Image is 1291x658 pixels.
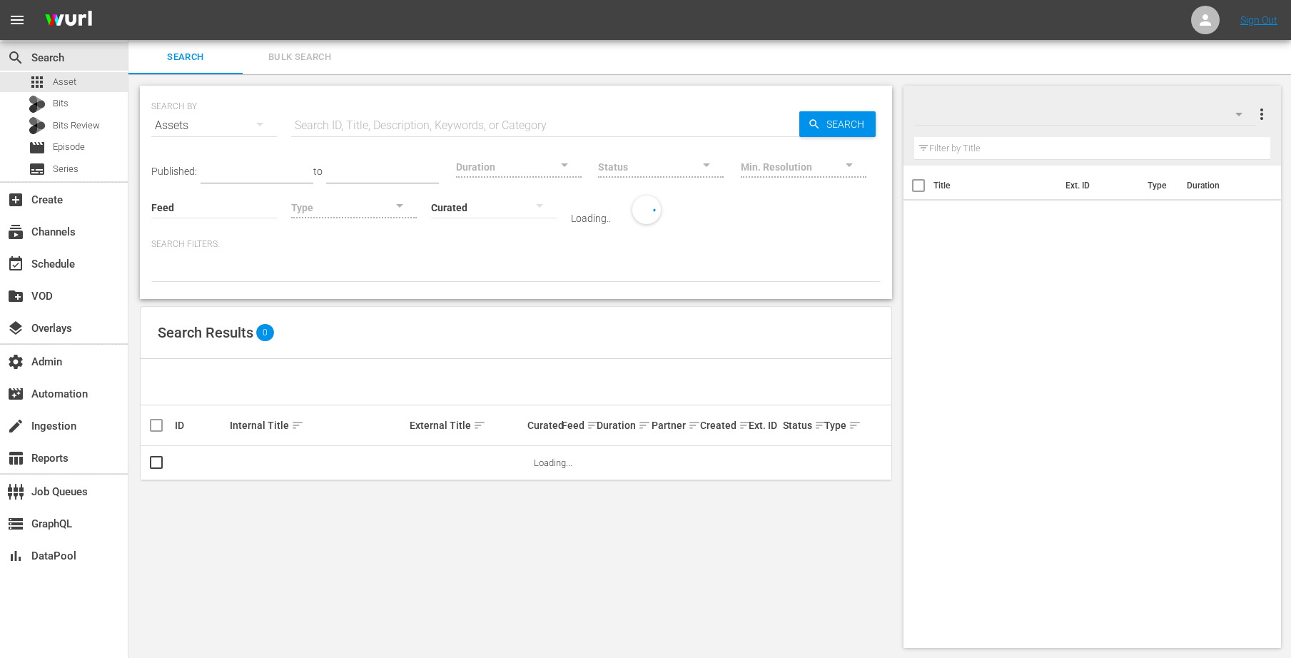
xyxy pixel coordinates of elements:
span: Reports [7,450,24,467]
span: Bits [53,96,69,111]
th: Ext. ID [1057,166,1139,206]
span: menu [9,11,26,29]
span: Episode [53,140,85,154]
div: Assets [151,106,277,146]
span: Bits Review [53,118,100,133]
span: Asset [29,74,46,91]
span: Admin [7,353,24,370]
span: sort [849,419,861,432]
div: Partner [652,417,696,434]
div: Status [783,417,820,434]
span: Search [821,111,876,137]
div: Internal Title [230,417,405,434]
span: Automation [7,385,24,403]
span: Overlays [7,320,24,337]
span: sort [814,419,827,432]
span: Search [7,49,24,66]
th: Type [1139,166,1178,206]
div: Ext. ID [749,420,779,431]
span: sort [638,419,651,432]
p: Search Filters: [151,238,881,250]
span: sort [473,419,486,432]
span: DataPool [7,547,24,565]
span: 0 [256,324,274,341]
span: more_vert [1253,106,1270,123]
span: Bulk Search [251,49,348,66]
span: Schedule [7,255,24,273]
span: Search [137,49,234,66]
span: GraphQL [7,515,24,532]
th: Title [933,166,1058,206]
div: Type [824,417,848,434]
button: more_vert [1253,97,1270,131]
span: Series [53,162,79,176]
span: sort [587,419,599,432]
button: Search [799,111,876,137]
span: sort [739,419,751,432]
span: Published: [151,166,197,177]
a: Sign Out [1240,14,1277,26]
span: Create [7,191,24,208]
div: Loading.. [571,213,611,224]
span: Loading... [534,457,572,468]
div: Created [700,417,744,434]
div: Duration [597,417,647,434]
th: Duration [1178,166,1264,206]
span: Channels [7,223,24,241]
span: to [313,166,323,177]
span: Job Queues [7,483,24,500]
div: Curated [527,420,557,431]
span: Search Results [158,324,253,341]
img: ans4CAIJ8jUAAAAAAAAAAAAAAAAAAAAAAAAgQb4GAAAAAAAAAAAAAAAAAAAAAAAAJMjXAAAAAAAAAAAAAAAAAAAAAAAAgAT5G... [34,4,103,37]
span: sort [688,419,701,432]
span: Asset [53,75,76,89]
div: External Title [410,417,523,434]
div: ID [175,420,226,431]
div: Bits [29,96,46,113]
span: sort [291,419,304,432]
span: Episode [29,139,46,156]
span: VOD [7,288,24,305]
div: Bits Review [29,117,46,134]
div: Feed [562,417,592,434]
span: Series [29,161,46,178]
span: Ingestion [7,417,24,435]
